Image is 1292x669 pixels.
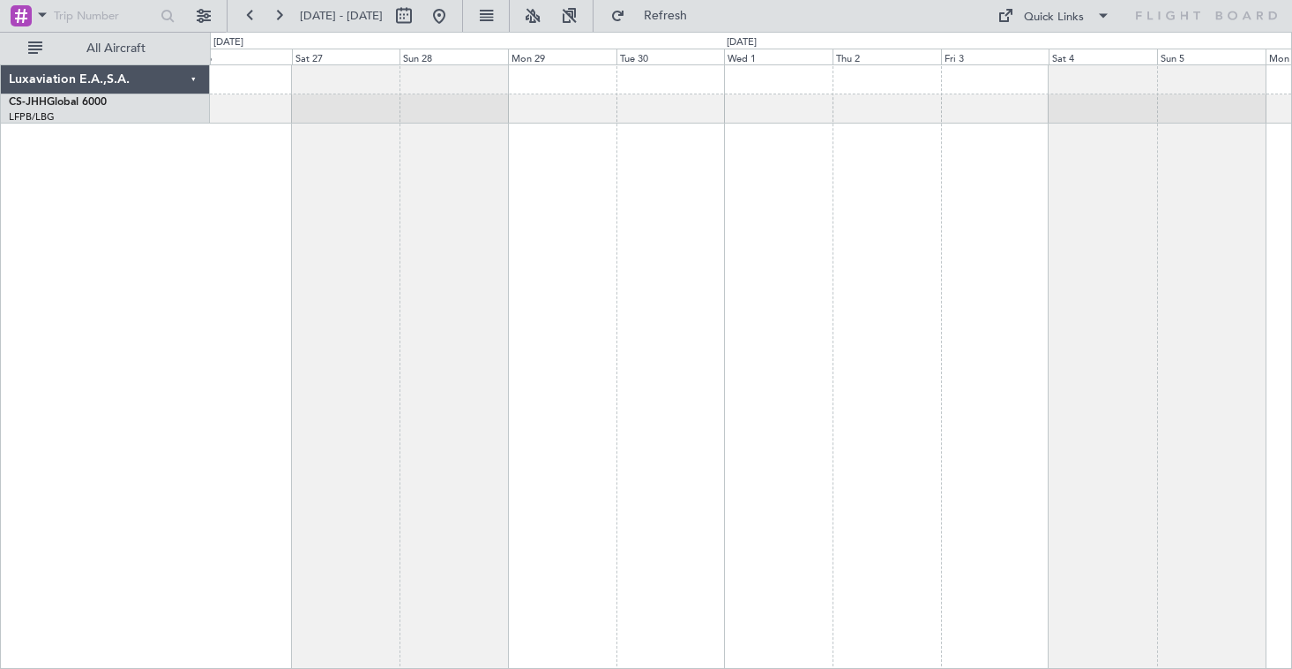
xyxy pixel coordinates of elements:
[602,2,708,30] button: Refresh
[1157,49,1266,64] div: Sun 5
[616,49,725,64] div: Tue 30
[19,34,191,63] button: All Aircraft
[213,35,243,50] div: [DATE]
[1024,9,1084,26] div: Quick Links
[9,110,55,124] a: LFPB/LBG
[629,10,703,22] span: Refresh
[724,49,833,64] div: Wed 1
[989,2,1119,30] button: Quick Links
[1049,49,1157,64] div: Sat 4
[183,49,292,64] div: Fri 26
[508,49,616,64] div: Mon 29
[9,97,107,108] a: CS-JHHGlobal 6000
[292,49,400,64] div: Sat 27
[300,8,383,24] span: [DATE] - [DATE]
[727,35,757,50] div: [DATE]
[54,3,155,29] input: Trip Number
[400,49,508,64] div: Sun 28
[833,49,941,64] div: Thu 2
[941,49,1049,64] div: Fri 3
[9,97,47,108] span: CS-JHH
[46,42,186,55] span: All Aircraft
